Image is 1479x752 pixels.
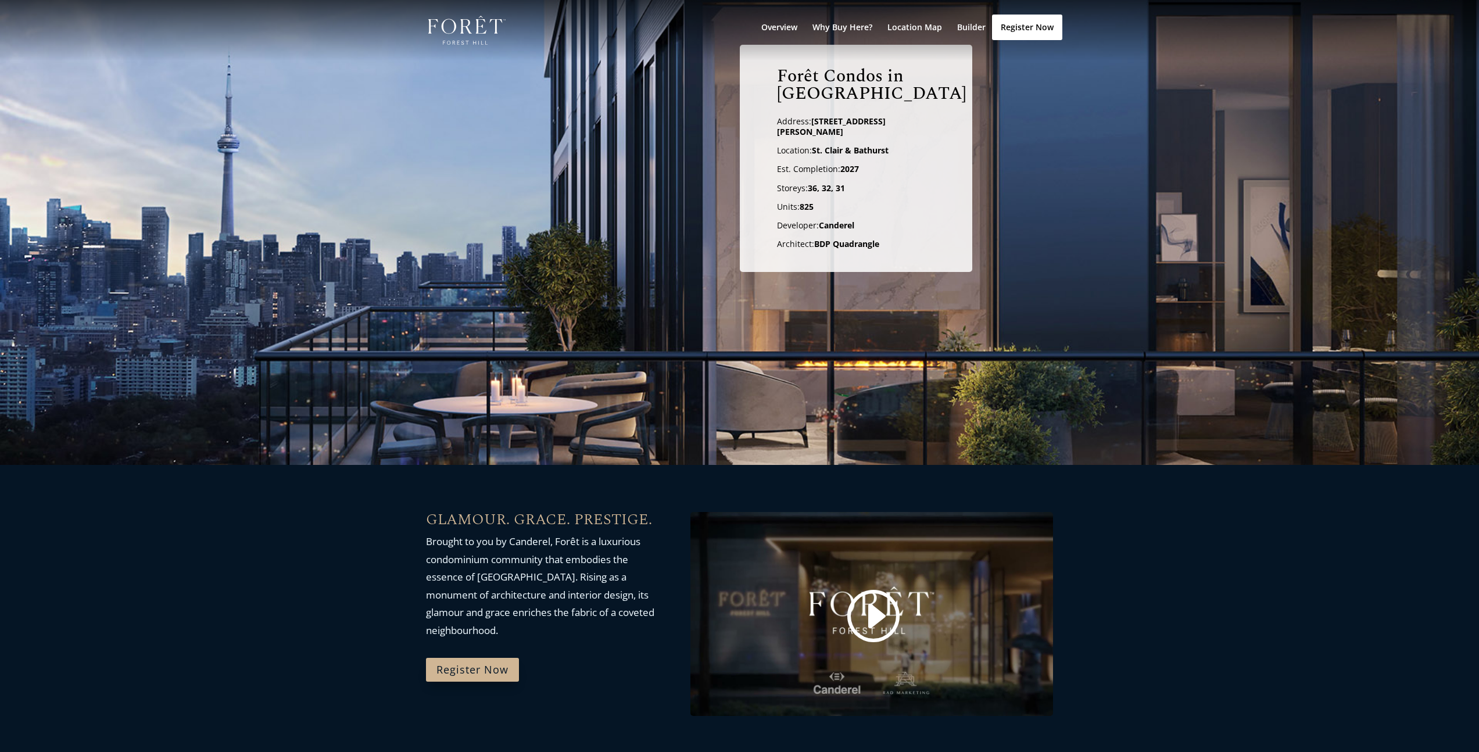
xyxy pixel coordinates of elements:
strong: 36, 32, 31 [808,182,845,194]
p: Address: [777,116,934,145]
p: Storeys: [777,183,934,202]
a: Location Map [887,23,942,60]
b: 2027 [840,163,859,174]
p: Units: [777,202,934,220]
strong: Canderel [819,220,854,231]
p: Est. Completion: [777,164,934,182]
a: Why Buy Here? [812,23,872,60]
a: Register Now [992,15,1062,40]
p: Location: [777,145,934,164]
a: Register Now [426,658,519,682]
h1: GLAMOUR. GRACE. PRESTIGE. [426,512,656,533]
p: Brought to you by Canderel, Forêt is a luxurious condominium community that embodies the essence ... [426,533,656,640]
strong: 825 [800,201,814,212]
h1: Forêt Condos in [GEOGRAPHIC_DATA] [777,67,934,108]
p: Developer: [777,220,934,239]
span: St. Clair & Bathurst [812,145,889,156]
span: [STREET_ADDRESS][PERSON_NAME] [777,116,886,137]
img: Foret Condos in Forest Hill [428,16,506,45]
a: Overview [761,23,797,60]
b: BDP Quadrangle [814,238,879,249]
p: Architect: [777,239,934,249]
a: Builder [957,23,986,60]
